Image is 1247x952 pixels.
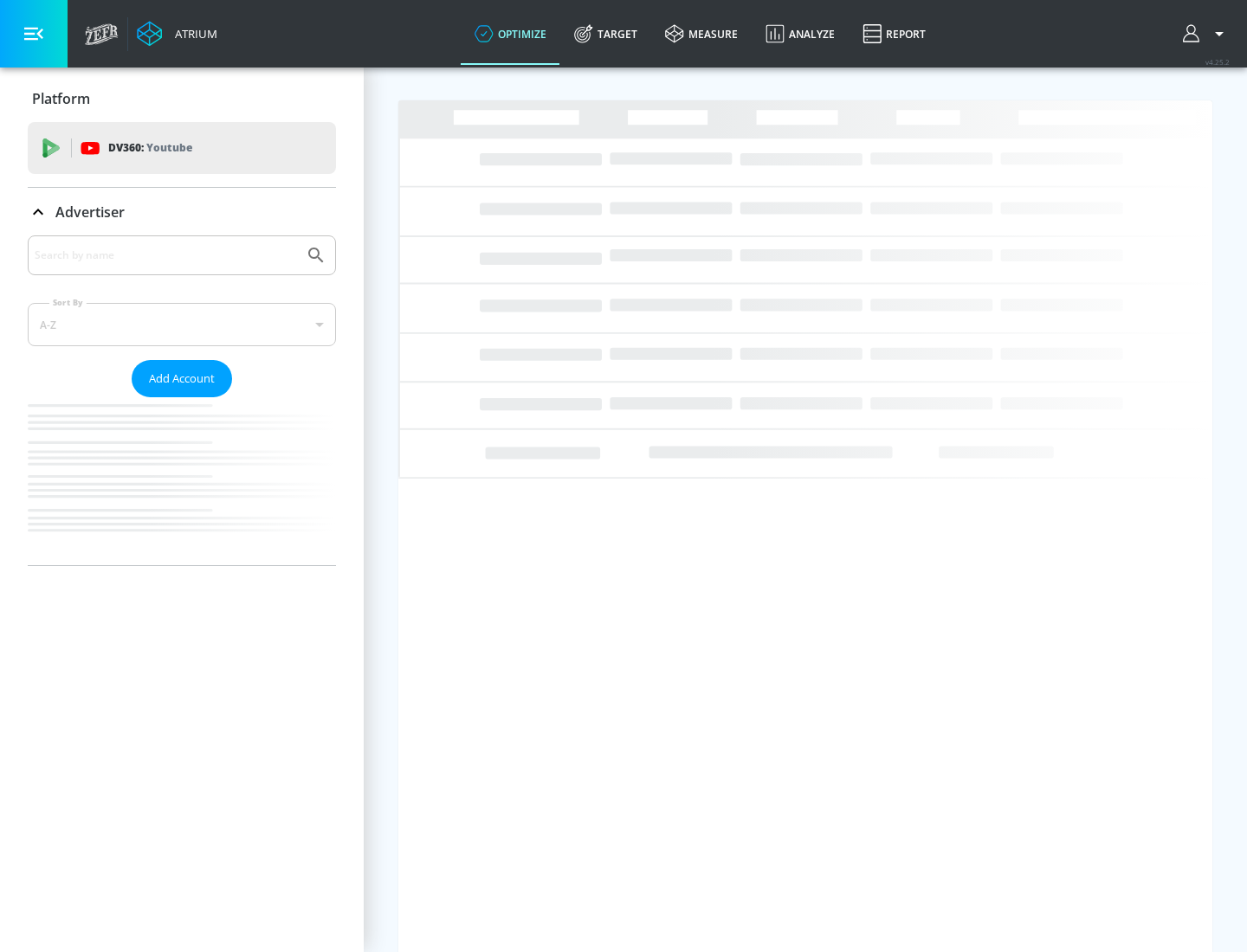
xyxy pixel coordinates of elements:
[32,89,90,108] p: Platform
[132,360,232,397] button: Add Account
[28,235,336,565] div: Advertiser
[28,188,336,236] div: Advertiser
[28,397,336,565] nav: list of Advertiser
[28,303,336,346] div: A-Z
[28,74,336,123] div: Platform
[1205,57,1230,67] span: v 4.25.2
[149,369,215,389] span: Add Account
[461,3,560,65] a: optimize
[168,26,217,42] div: Atrium
[137,21,217,47] a: Atrium
[35,244,297,267] input: Search by name
[849,3,940,65] a: Report
[146,138,192,157] p: Youtube
[651,3,752,65] a: measure
[108,138,192,158] p: DV360:
[49,297,87,308] label: Sort By
[55,203,125,222] p: Advertiser
[560,3,651,65] a: Target
[28,122,336,174] div: DV360: Youtube
[752,3,849,65] a: Analyze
